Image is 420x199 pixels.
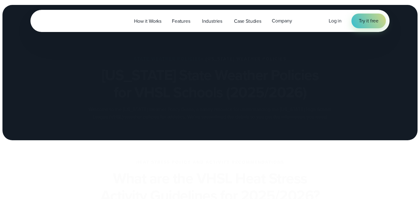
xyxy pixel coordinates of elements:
[329,17,342,24] span: Log in
[234,18,261,25] span: Case Studies
[329,17,342,25] a: Log in
[272,17,292,25] span: Company
[129,15,167,27] a: How it Works
[202,18,222,25] span: Industries
[134,18,161,25] span: How it Works
[351,14,386,28] a: Try it free
[172,18,190,25] span: Features
[229,15,267,27] a: Case Studies
[359,17,378,25] span: Try it free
